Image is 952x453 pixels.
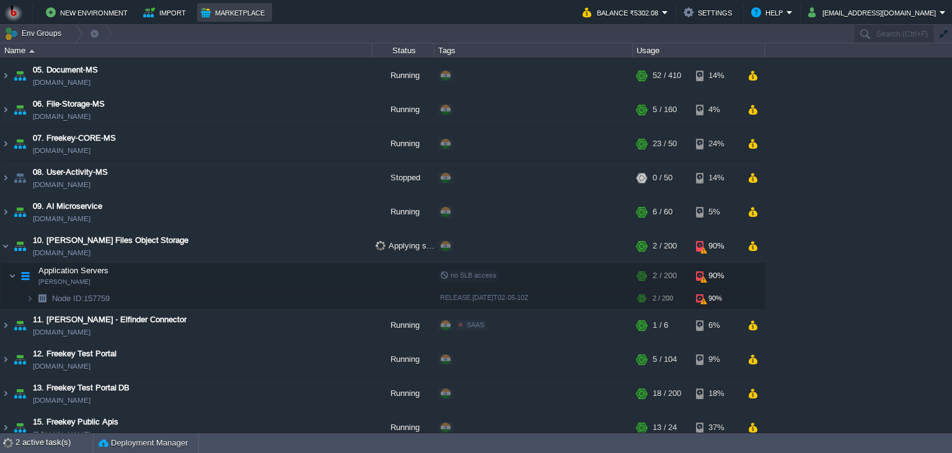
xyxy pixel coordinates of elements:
a: [DOMAIN_NAME] [33,247,90,259]
div: 6% [696,309,736,342]
div: 9% [696,343,736,376]
img: AMDAwAAAACH5BAEAAAAALAAAAAABAAEAAAICRAEAOw== [1,229,11,263]
a: [DOMAIN_NAME] [33,76,90,89]
div: Running [372,377,434,410]
button: [EMAIL_ADDRESS][DOMAIN_NAME] [808,5,940,20]
div: Usage [633,43,764,58]
img: AMDAwAAAACH5BAEAAAAALAAAAAABAAEAAAICRAEAOw== [1,93,11,126]
img: AMDAwAAAACH5BAEAAAAALAAAAAABAAEAAAICRAEAOw== [11,127,29,161]
span: no SLB access [440,271,496,279]
a: Node ID:157759 [51,293,112,304]
div: 90% [696,229,736,263]
a: [DOMAIN_NAME] [33,428,90,441]
div: 2 active task(s) [15,433,93,453]
button: Import [143,5,190,20]
img: AMDAwAAAACH5BAEAAAAALAAAAAABAAEAAAICRAEAOw== [33,289,51,308]
a: 05. Document-MS [33,64,98,76]
div: Running [372,343,434,376]
a: [DOMAIN_NAME] [33,213,90,225]
a: 11. [PERSON_NAME] - Elfinder Connector [33,314,187,326]
div: Running [372,127,434,161]
div: 13 / 24 [653,411,677,444]
img: AMDAwAAAACH5BAEAAAAALAAAAAABAAEAAAICRAEAOw== [1,411,11,444]
div: Tags [435,43,632,58]
a: 09. AI Microservice [33,200,102,213]
div: 0 / 50 [653,161,672,195]
button: New Environment [46,5,131,20]
div: 37% [696,411,736,444]
a: Application Servers[PERSON_NAME] [37,266,110,275]
div: Name [1,43,372,58]
img: AMDAwAAAACH5BAEAAAAALAAAAAABAAEAAAICRAEAOw== [11,377,29,410]
div: 14% [696,59,736,92]
img: AMDAwAAAACH5BAEAAAAALAAAAAABAAEAAAICRAEAOw== [1,195,11,229]
div: 18 / 200 [653,377,681,410]
button: Marketplace [201,5,268,20]
div: 1 / 6 [653,309,668,342]
img: AMDAwAAAACH5BAEAAAAALAAAAAABAAEAAAICRAEAOw== [1,377,11,410]
a: [DOMAIN_NAME] [33,110,90,123]
a: 15. Freekey Public Apis [33,416,118,428]
img: AMDAwAAAACH5BAEAAAAALAAAAAABAAEAAAICRAEAOw== [1,161,11,195]
img: AMDAwAAAACH5BAEAAAAALAAAAAABAAEAAAICRAEAOw== [1,343,11,376]
img: AMDAwAAAACH5BAEAAAAALAAAAAABAAEAAAICRAEAOw== [11,195,29,229]
div: 2 / 200 [653,263,677,288]
img: AMDAwAAAACH5BAEAAAAALAAAAAABAAEAAAICRAEAOw== [1,59,11,92]
img: AMDAwAAAACH5BAEAAAAALAAAAAABAAEAAAICRAEAOw== [1,127,11,161]
a: [DOMAIN_NAME] [33,178,90,191]
div: 90% [696,289,736,308]
div: 90% [696,263,736,288]
button: Deployment Manager [99,437,188,449]
img: AMDAwAAAACH5BAEAAAAALAAAAAABAAEAAAICRAEAOw== [11,411,29,444]
span: Applying settings... [376,241,458,250]
img: AMDAwAAAACH5BAEAAAAALAAAAAABAAEAAAICRAEAOw== [11,343,29,376]
span: [PERSON_NAME] [38,278,90,286]
div: Stopped [372,161,434,195]
a: 13. Freekey Test Portal DB [33,382,130,394]
button: Settings [684,5,736,20]
div: Running [372,59,434,92]
span: Node ID: [52,294,84,303]
span: [DOMAIN_NAME] [33,394,90,407]
a: 07. Freekey-CORE-MS [33,132,116,144]
div: Running [372,309,434,342]
div: 52 / 410 [653,59,681,92]
img: AMDAwAAAACH5BAEAAAAALAAAAAABAAEAAAICRAEAOw== [11,161,29,195]
a: [DOMAIN_NAME] [33,144,90,157]
a: [DOMAIN_NAME] [33,326,90,338]
img: AMDAwAAAACH5BAEAAAAALAAAAAABAAEAAAICRAEAOw== [9,263,16,288]
a: 10. [PERSON_NAME] Files Object Storage [33,234,188,247]
a: 06. File-Storage-MS [33,98,105,110]
div: 24% [696,127,736,161]
div: Running [372,195,434,229]
a: [DOMAIN_NAME] [33,360,90,372]
a: 12. Freekey Test Portal [33,348,117,360]
div: 4% [696,93,736,126]
div: 5% [696,195,736,229]
img: AMDAwAAAACH5BAEAAAAALAAAAAABAAEAAAICRAEAOw== [11,93,29,126]
img: AMDAwAAAACH5BAEAAAAALAAAAAABAAEAAAICRAEAOw== [11,229,29,263]
div: Running [372,411,434,444]
img: AMDAwAAAACH5BAEAAAAALAAAAAABAAEAAAICRAEAOw== [26,289,33,308]
span: RELEASE.[DATE]T02-05-10Z [440,294,529,301]
div: 6 / 60 [653,195,672,229]
div: 23 / 50 [653,127,677,161]
div: 5 / 104 [653,343,677,376]
div: 18% [696,377,736,410]
span: SAAS [467,321,484,328]
div: 5 / 160 [653,93,677,126]
img: AMDAwAAAACH5BAEAAAAALAAAAAABAAEAAAICRAEAOw== [11,59,29,92]
div: 2 / 200 [653,229,677,263]
span: Application Servers [37,265,110,276]
span: 157759 [51,293,112,304]
a: 08. User-Activity-MS [33,166,108,178]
